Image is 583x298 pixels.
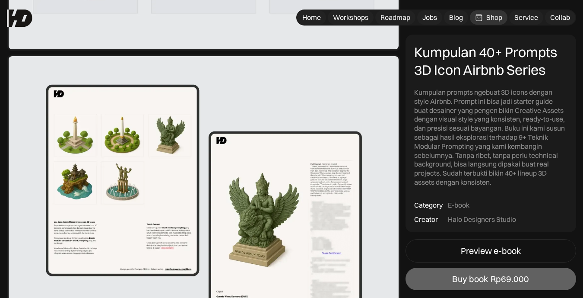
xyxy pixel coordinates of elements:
div: Shop [486,13,502,22]
div: Category [414,201,443,210]
div: Service [514,13,538,22]
div: Rp69.000 [491,274,529,285]
a: Collab [545,10,575,25]
div: Kumpulan prompts ngebuat 3D icons dengan style Airbnb. Prompt ini bisa jadi starter guide buat de... [414,88,567,187]
div: Halo Designers Studio [448,215,516,224]
a: Home [297,10,326,25]
div: Buy book [452,274,488,285]
div: Preview e-book [461,246,521,256]
a: Shop [470,10,507,25]
div: Kumpulan 40+ Prompts 3D Icon Airbnb Series [414,43,567,79]
div: E-book [448,201,469,210]
a: Buy bookRp69.000 [406,268,576,291]
div: Roadmap [380,13,410,22]
div: Creator [414,215,438,224]
a: Jobs [417,10,442,25]
div: Collab [550,13,570,22]
a: Workshops [328,10,374,25]
a: Preview e-book [406,240,576,263]
a: Roadmap [375,10,415,25]
div: Jobs [422,13,437,22]
a: Blog [444,10,468,25]
div: Workshops [333,13,368,22]
div: Home [302,13,321,22]
div: Blog [449,13,463,22]
a: Service [509,10,543,25]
